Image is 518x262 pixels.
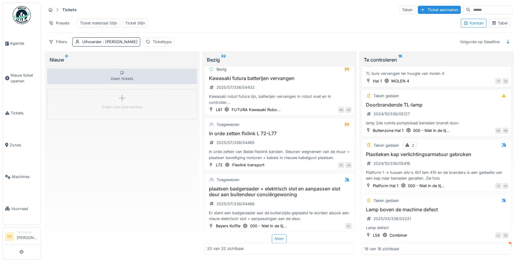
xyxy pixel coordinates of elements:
div: 000 - Niet in de lij... [408,183,445,189]
div: Bezig [217,66,226,72]
div: Platform 1 -> tussen silo's 401 tem 410 en de branders is een gedeelte van een kap naar beneden g... [364,170,509,181]
div: Kanban [464,20,484,26]
div: 2025/03/336/02221 [374,216,411,222]
div: Taken gedaan [374,198,399,203]
h3: Lamp boven de machine defect [364,207,509,212]
div: SV [346,223,352,229]
div: 18 van 18 zichtbaar [364,246,399,251]
h3: Plastieken kap verlichtingsarmatuur gebroken [364,152,509,157]
div: BM [338,107,344,113]
div: SV [338,162,344,168]
div: LM [346,162,352,168]
div: 2024/10/336/05416 [374,161,410,166]
div: Toegewezen [217,122,239,127]
div: MOLEN 4 [392,78,409,84]
span: Zones [10,142,38,148]
div: TV [495,78,501,84]
span: Nieuw ticket openen [11,72,38,84]
div: Platform Hal 1 [373,183,399,189]
div: Buitenzone Hal 1 [373,128,404,133]
sup: 0 [65,56,68,63]
div: Nieuw [50,56,195,63]
h3: Doorbrandende TL-lamp [364,102,509,108]
a: Nieuw ticket openen [3,59,41,97]
div: L72 [216,162,223,168]
a: Voorraad [3,193,41,225]
sup: 32 [221,56,226,63]
div: GE [503,78,509,84]
div: 2 [412,142,415,148]
div: TV [495,183,501,189]
div: Uitvoerder [82,39,138,45]
div: 2024/10/336/05127 [374,111,410,117]
div: Ticket materiaal Stijn [80,20,117,26]
div: Lamp defect [364,225,509,231]
div: Geen tickets [47,69,197,84]
div: Kawasaki robot futura lijn, batterijen vervangen in robot voet en in controller. Deze staan in ee... [207,94,352,105]
a: Agenda [3,27,41,59]
div: Hal 1 [373,78,382,84]
div: Taken [399,5,415,14]
div: Tickettype [153,39,171,45]
h3: plaatsen badgereader + elektrisch slot en aanpassen slot deur aan buitendeur conciërgewoning [207,186,352,197]
div: Ticket aanmaken [418,6,461,14]
div: FUTURA Kawasaki Robo... [232,107,281,113]
div: 2025/07/336/04486 [217,201,255,207]
div: Toegewezen [217,177,239,183]
div: L81 [216,107,222,113]
a: Zones [3,129,41,161]
div: L58 [373,232,380,238]
div: 20 van 32 zichtbaar [207,246,244,251]
div: Ticket Stijn [125,20,145,26]
a: Tickets [3,97,41,129]
div: GE [503,183,509,189]
div: Meer [272,234,287,243]
div: 2025/07/336/04432 [217,85,255,90]
div: 1 [508,242,513,247]
div: Filters [46,37,70,46]
li: SV [5,232,14,241]
sup: 18 [399,56,402,63]
div: Volgorde op Deadline [457,37,502,46]
div: GE [503,232,509,238]
div: 2025/07/336/04485 [217,140,255,145]
span: Tickets [11,110,38,116]
div: Beyers Koffie [216,223,240,229]
div: Taken gedaan [374,142,399,148]
span: Machines [12,174,38,180]
div: In orde zetten van Beide flexlink banden. Steunen wegnemen van de muur + plaatsen beveiliging mot... [207,149,352,160]
a: Machines [3,161,41,193]
div: Taken gedaan [374,93,399,99]
div: 000 - Niet in de lij... [250,223,287,229]
div: Flexlink transport [232,162,264,168]
h3: In orde zetten flxlink L 72-L77 [207,131,352,136]
div: Tabel [492,20,507,26]
li: [PERSON_NAME] [17,230,38,243]
img: Badge_color-CXgf-gQk.svg [13,6,31,24]
span: : [PERSON_NAME] [102,40,138,44]
a: SV Technicus[PERSON_NAME] [5,230,38,244]
div: Créer une intervention [102,104,143,110]
div: TL buis vervangen ter hoogte van molen 4 [364,71,509,76]
div: Technicus [17,230,38,235]
div: MD [495,128,501,134]
div: Bezig [207,56,352,63]
div: LL [495,232,501,238]
div: lamp 2de ruimte pomplokaal beneden brandt door. [364,120,509,126]
span: Voorraad [11,206,38,212]
div: 000 - Niet in de lij... [413,128,450,133]
h3: Kawasaki futura batterijen vervangen [207,75,352,81]
div: Combiner [390,232,408,238]
div: MD [503,128,509,134]
div: LM [346,107,352,113]
div: Te controleren [364,56,509,63]
div: Presets [46,19,72,27]
span: Agenda [10,40,38,46]
strong: Tickets [60,7,79,13]
div: Er dient een badgereader aan de buitenzijde geplaatst te worden alsook een nieuw elektrisch slot ... [207,210,352,222]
